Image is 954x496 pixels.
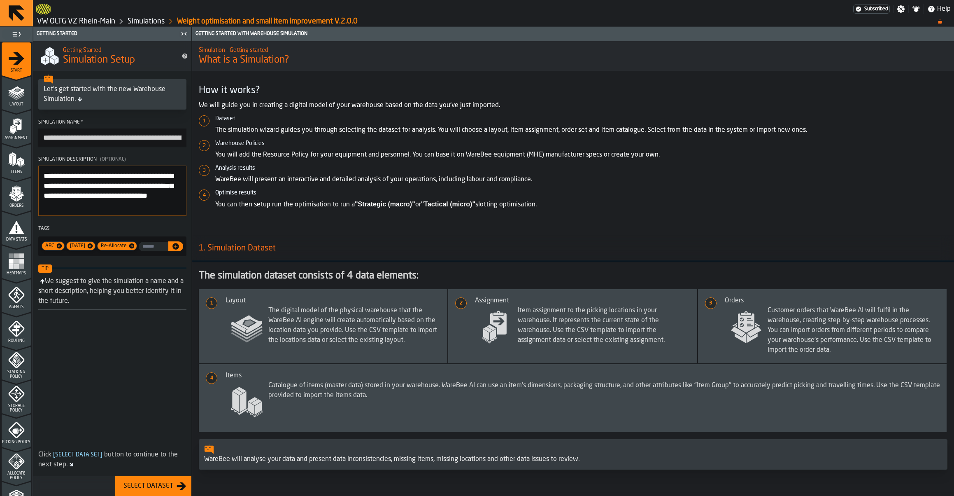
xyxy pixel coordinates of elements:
[128,243,137,249] span: Remove tag
[2,170,31,174] span: Items
[2,42,31,75] li: menu Start
[2,68,31,73] span: Start
[42,243,56,249] span: ABC
[475,306,690,349] span: Item assignment to the picking locations in your warehouse. It represents the current state of th...
[215,140,947,147] h6: Warehouse Policies
[937,4,951,14] span: Help
[38,166,186,216] textarea: Simulation Description(Optional)
[2,237,31,242] span: Data Stats
[725,306,940,355] span: Customer orders that WareBee AI will fulfil in the warehouse, creating step-by-step warehouse pro...
[2,28,31,40] label: button-toggle-Toggle Full Menu
[725,296,940,306] div: Orders
[2,271,31,276] span: Heatmaps
[894,5,908,13] label: button-toggle-Settings
[81,119,83,125] span: Required
[853,5,890,14] a: link-to-/wh/i/44979e6c-6f66-405e-9874-c1e29f02a54a/settings/billing
[192,243,276,254] span: 1. Simulation Dataset
[2,440,31,445] span: Picking Policy
[139,242,168,251] input: input-value- input-value-
[139,242,168,251] label: input-value-
[128,17,165,26] a: link-to-/wh/i/44979e6c-6f66-405e-9874-c1e29f02a54a
[178,29,190,39] label: button-toggle-Close me
[37,17,115,26] a: link-to-/wh/i/44979e6c-6f66-405e-9874-c1e29f02a54a
[199,269,947,283] div: The simulation dataset consists of 4 data elements:
[36,2,51,16] a: logo-header
[215,115,947,122] h6: Dataset
[38,264,52,273] span: Tip
[2,380,31,413] li: menu Storage Policy
[2,245,31,278] li: menu Heatmaps
[33,27,191,41] header: Getting Started
[53,452,55,458] span: [
[2,471,31,480] span: Allocate Policy
[115,476,191,496] button: button-Select Dataset
[192,41,954,71] div: title-What is a Simulation?
[706,300,716,306] span: 3
[120,481,177,491] div: Select Dataset
[2,211,31,244] li: menu Data Stats
[36,16,951,26] nav: Breadcrumb
[56,243,64,249] span: Remove tag
[63,45,175,54] h2: Sub Title
[51,452,104,458] span: Select Data Set
[33,41,191,71] div: title-Simulation Setup
[2,178,31,211] li: menu Orders
[215,165,947,171] h6: Analysis results
[2,279,31,312] li: menu Agents
[100,452,102,458] span: ]
[2,204,31,208] span: Orders
[355,201,415,208] strong: "Strategic (macro)"
[194,31,952,37] div: Getting Started with Warehouse Simulation
[192,27,954,41] header: Getting Started with Warehouse Simulation
[475,296,690,306] div: Assignment
[2,305,31,309] span: Agents
[38,157,97,162] span: Simulation Description
[2,313,31,346] li: menu Routing
[2,346,31,379] li: menu Stacking Policy
[38,119,186,147] label: button-toolbar-Simulation Name
[421,201,475,208] strong: "Tactical (micro)"
[199,54,947,67] span: What is a Simulation?
[853,5,890,14] div: Menu Subscription
[909,5,924,13] label: button-toggle-Notifications
[44,84,181,104] div: Let's get started with the new Warehouse Simulation.
[204,454,942,464] div: WareBee will analyse your data and present data inconsistencies, missing items, missing locations...
[2,404,31,413] span: Storage Policy
[35,31,178,37] div: Getting Started
[199,84,947,97] h3: How it works?
[192,236,954,261] h3: title-section-1. Simulation Dataset
[38,278,184,304] div: We suggest to give the simulation a name and a short description, helping you better identify it ...
[215,190,947,196] h6: Optimise results
[215,175,947,185] p: WareBee will present an interactive and detailed analysis of your operations, including labour an...
[2,102,31,107] span: Layout
[177,17,358,26] a: link-to-/wh/i/44979e6c-6f66-405e-9874-c1e29f02a54a/simulations/6fda5f95-b1ed-4e8c-b7fd-63cfd2bdb014
[226,381,940,423] span: Catalogue of items (master data) stored in your warehouse. WareBee AI can use an item's dimension...
[67,243,87,249] span: Feb/25
[215,125,947,135] p: The simulation wizard guides you through selecting the dataset for analysis. You will choose a la...
[215,199,947,210] p: You can then setup run the optimisation to run a or slotting optimisation.
[207,375,216,381] span: 4
[38,226,50,231] span: Tags
[199,101,947,110] p: We will guide you in creating a digital model of your warehouse based on the data you've just imp...
[2,136,31,140] span: Assignment
[168,241,183,251] button: button-
[924,4,954,14] label: button-toggle-Help
[2,339,31,343] span: Routing
[2,76,31,109] li: menu Layout
[215,150,947,160] p: You will add the Resource Policy for your equipment and personnel. You can base it on WareBee equ...
[2,370,31,379] span: Stacking Policy
[2,144,31,177] li: menu Items
[2,110,31,143] li: menu Assignment
[38,129,186,147] input: button-toolbar-Simulation Name
[456,300,466,306] span: 2
[38,450,186,470] div: Click button to continue to the next step.
[226,371,940,381] div: Items
[207,300,216,306] span: 1
[100,157,126,162] span: (Optional)
[2,448,31,481] li: menu Allocate Policy
[38,119,186,125] div: Simulation Name
[864,6,888,12] span: Subscribed
[63,54,135,67] span: Simulation Setup
[199,45,947,54] h2: Sub Title
[226,306,441,349] span: The digital model of the physical warehouse that the WareBee AI engine will create automatically ...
